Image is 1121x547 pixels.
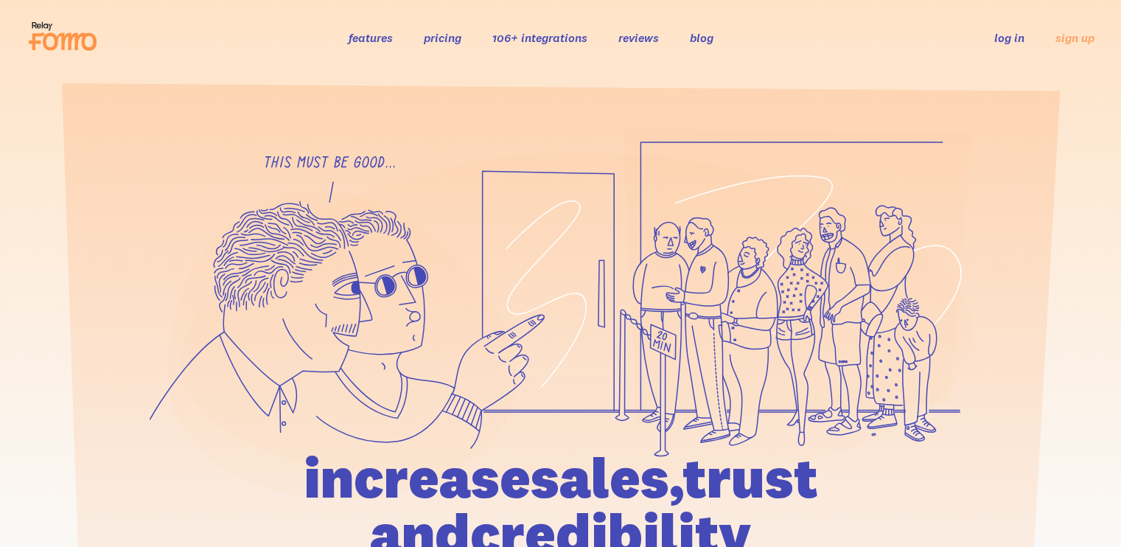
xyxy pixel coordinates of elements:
a: pricing [424,30,461,45]
a: log in [994,30,1024,45]
a: features [349,30,393,45]
a: blog [690,30,713,45]
a: sign up [1055,30,1094,46]
a: 106+ integrations [492,30,587,45]
a: reviews [618,30,659,45]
